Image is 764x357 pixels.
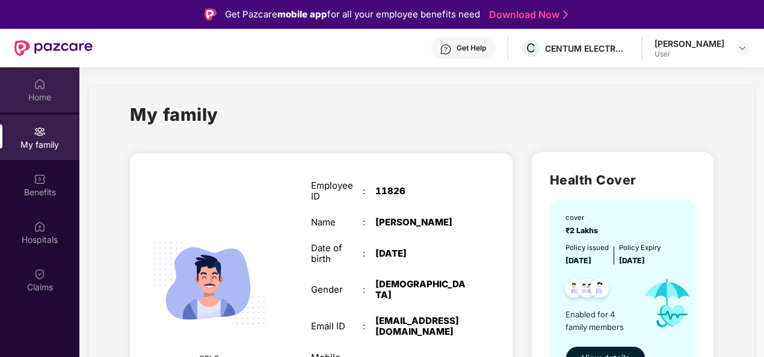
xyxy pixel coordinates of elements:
[130,101,218,128] h1: My family
[619,243,661,254] div: Policy Expiry
[140,214,279,353] img: svg+xml;base64,PHN2ZyB4bWxucz0iaHR0cDovL3d3dy53My5vcmcvMjAwMC9zdmciIHdpZHRoPSIyMjQiIGhlaWdodD0iMT...
[311,180,363,202] div: Employee ID
[205,8,217,20] img: Logo
[565,213,602,224] div: cover
[363,217,375,228] div: :
[457,43,486,53] div: Get Help
[375,316,466,337] div: [EMAIL_ADDRESS][DOMAIN_NAME]
[363,248,375,259] div: :
[225,7,480,22] div: Get Pazcare for all your employee benefits need
[738,43,747,53] img: svg+xml;base64,PHN2ZyBpZD0iRHJvcGRvd24tMzJ4MzIiIHhtbG5zPSJodHRwOi8vd3d3LnczLm9yZy8yMDAwL3N2ZyIgd2...
[14,40,93,56] img: New Pazcare Logo
[34,268,46,280] img: svg+xml;base64,PHN2ZyBpZD0iQ2xhaW0iIHhtbG5zPSJodHRwOi8vd3d3LnczLm9yZy8yMDAwL3N2ZyIgd2lkdGg9IjIwIi...
[34,173,46,185] img: svg+xml;base64,PHN2ZyBpZD0iQmVuZWZpdHMiIHhtbG5zPSJodHRwOi8vd3d3LnczLm9yZy8yMDAwL3N2ZyIgd2lkdGg9Ij...
[363,186,375,197] div: :
[655,49,724,59] div: User
[550,170,695,190] h2: Health Cover
[311,321,363,332] div: Email ID
[572,275,602,305] img: svg+xml;base64,PHN2ZyB4bWxucz0iaHR0cDovL3d3dy53My5vcmcvMjAwMC9zdmciIHdpZHRoPSI0OC45MTUiIGhlaWdodD...
[655,38,724,49] div: [PERSON_NAME]
[311,284,363,295] div: Gender
[311,243,363,264] div: Date of birth
[633,267,701,340] img: icon
[375,186,466,197] div: 11826
[565,308,633,333] span: Enabled for 4 family members
[565,256,591,265] span: [DATE]
[545,43,629,54] div: CENTUM ELECTRONICS LIMITED
[375,217,466,228] div: [PERSON_NAME]
[559,275,589,305] img: svg+xml;base64,PHN2ZyB4bWxucz0iaHR0cDovL3d3dy53My5vcmcvMjAwMC9zdmciIHdpZHRoPSI0OC45NDMiIGhlaWdodD...
[34,78,46,90] img: svg+xml;base64,PHN2ZyBpZD0iSG9tZSIgeG1sbnM9Imh0dHA6Ly93d3cudzMub3JnLzIwMDAvc3ZnIiB3aWR0aD0iMjAiIG...
[563,8,568,21] img: Stroke
[277,8,327,20] strong: mobile app
[363,321,375,332] div: :
[375,248,466,259] div: [DATE]
[440,43,452,55] img: svg+xml;base64,PHN2ZyBpZD0iSGVscC0zMngzMiIgeG1sbnM9Imh0dHA6Ly93d3cudzMub3JnLzIwMDAvc3ZnIiB3aWR0aD...
[619,256,645,265] span: [DATE]
[489,8,564,21] a: Download Now
[311,217,363,228] div: Name
[565,226,602,235] span: ₹2 Lakhs
[363,284,375,295] div: :
[34,221,46,233] img: svg+xml;base64,PHN2ZyBpZD0iSG9zcGl0YWxzIiB4bWxucz0iaHR0cDovL3d3dy53My5vcmcvMjAwMC9zdmciIHdpZHRoPS...
[34,126,46,138] img: svg+xml;base64,PHN2ZyB3aWR0aD0iMjAiIGhlaWdodD0iMjAiIHZpZXdCb3g9IjAgMCAyMCAyMCIgZmlsbD0ibm9uZSIgeG...
[585,275,614,305] img: svg+xml;base64,PHN2ZyB4bWxucz0iaHR0cDovL3d3dy53My5vcmcvMjAwMC9zdmciIHdpZHRoPSI0OC45NDMiIGhlaWdodD...
[375,279,466,301] div: [DEMOGRAPHIC_DATA]
[526,41,535,55] span: C
[565,243,609,254] div: Policy issued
